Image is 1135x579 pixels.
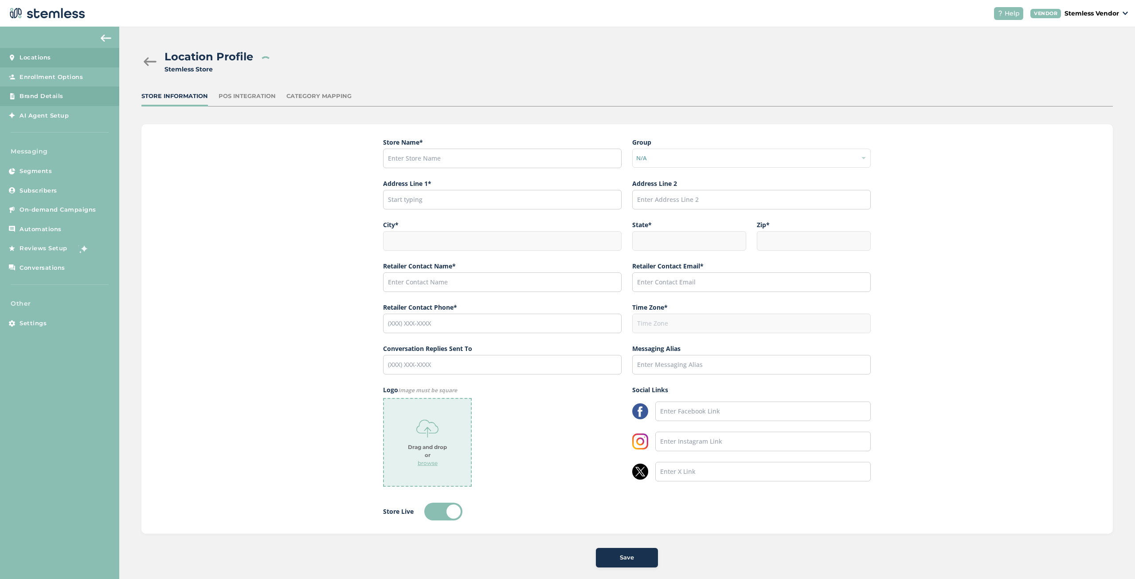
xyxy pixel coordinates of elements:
[383,190,622,209] input: Start typing
[383,344,622,353] label: Conversation Replies Sent To
[20,225,62,234] span: Automations
[383,314,622,333] input: (XXX) XXX-XXXX
[757,220,871,229] label: Zip
[164,65,253,74] div: Stemless Store
[632,138,871,147] label: Group
[383,138,622,147] label: Store Name
[20,244,67,253] span: Reviews Setup
[596,548,658,567] button: Save
[632,190,871,209] input: Enter Address Line 2
[164,49,253,65] h2: Location Profile
[1065,9,1119,18] p: Stemless Vendor
[620,553,634,562] span: Save
[632,179,871,188] label: Address Line 2
[632,344,871,353] label: Messaging Alias
[632,403,648,419] img: LzgAAAAASUVORK5CYII=
[219,92,276,101] div: POS Integration
[20,205,96,214] span: On-demand Campaigns
[632,433,648,449] img: 8YMpSc0wJVRgAAAABJRU5ErkJggg==
[20,92,63,101] span: Brand Details
[632,220,746,229] label: State
[1123,12,1128,15] img: icon_down-arrow-small-66adaf34.svg
[632,464,648,480] img: twitter-a65522e4.webp
[383,355,622,374] input: (XXX) XXX-XXXX
[383,261,622,271] label: Retailer Contact Name
[632,261,871,271] label: Retailer Contact Email
[1030,9,1061,18] div: VENDOR
[998,11,1003,16] img: icon-help-white-03924b79.svg
[383,220,622,229] label: City
[408,443,447,459] strong: Drag and drop or
[1091,536,1135,579] iframe: Chat Widget
[141,92,208,101] div: Store Information
[20,73,83,82] span: Enrollment Options
[632,272,871,292] input: Enter Contact Email
[286,92,352,101] div: Category Mapping
[1005,9,1020,18] span: Help
[20,167,52,176] span: Segments
[20,186,57,195] span: Subscribers
[383,303,622,312] label: Retailer Contact Phone*
[418,459,438,467] p: browse
[632,355,871,374] input: Enter Messaging Alias
[383,149,622,168] input: Enter Store Name
[20,111,69,120] span: AI Agent Setup
[632,303,871,312] label: Time Zone
[416,418,438,440] img: icon-upload-85c7ce17.svg
[655,432,871,451] input: Enter Instagram Link
[383,385,622,394] label: Logo
[20,319,47,328] span: Settings
[20,264,65,272] span: Conversations
[383,179,622,188] label: Address Line 1*
[7,4,85,22] img: logo-dark-0685b13c.svg
[383,507,414,516] label: Store Live
[655,462,871,481] input: Enter X Link
[398,386,457,394] span: Image must be square
[74,240,92,257] img: glitter-stars-b7820f95.gif
[383,272,622,292] input: Enter Contact Name
[20,53,51,62] span: Locations
[632,385,871,394] label: Social Links
[655,402,871,421] input: Enter Facebook Link
[101,35,111,42] img: icon-arrow-back-accent-c549486e.svg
